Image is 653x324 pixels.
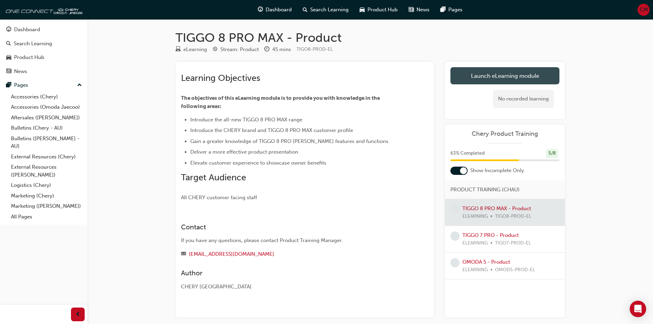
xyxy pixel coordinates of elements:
[3,37,85,50] a: Search Learning
[181,251,186,257] span: email-icon
[303,5,307,14] span: search-icon
[213,47,218,53] span: target-icon
[450,130,559,138] a: Chery Product Training
[3,23,85,36] a: Dashboard
[403,3,435,17] a: news-iconNews
[181,250,404,259] div: Email
[181,172,246,183] span: Target Audience
[440,5,446,14] span: pages-icon
[297,46,333,52] span: Learning resource code
[190,149,298,155] span: Deliver a more effective product presentation
[213,45,259,54] div: Stream
[190,117,302,123] span: Introduce the all-new TIGGO 8 PRO MAX range
[8,191,85,201] a: Marketing (Chery)
[493,90,554,108] div: No recorded learning
[6,55,11,61] span: car-icon
[14,68,27,75] div: News
[8,212,85,222] a: All Pages
[409,5,414,14] span: news-icon
[450,258,460,267] span: learningRecordVerb_NONE-icon
[181,283,404,291] div: CHERY [GEOGRAPHIC_DATA]
[8,123,85,133] a: Bulletins (Chery - AU)
[638,4,650,16] button: CM
[297,3,354,17] a: search-iconSearch Learning
[6,41,11,47] span: search-icon
[75,310,81,319] span: prev-icon
[450,149,485,157] span: 63 % Completed
[181,73,260,83] span: Learning Objectives
[435,3,468,17] a: pages-iconPages
[264,47,269,53] span: clock-icon
[181,95,381,109] span: The objectives of this eLearning module is to provide you with knowledge in the following areas:
[176,30,565,45] h1: TIGGO 8 PRO MAX - Product
[8,152,85,162] a: External Resources (Chery)
[272,46,291,53] div: 45 mins
[8,92,85,102] a: Accessories (Chery)
[176,47,181,53] span: learningResourceType_ELEARNING-icon
[8,112,85,123] a: Aftersales ([PERSON_NAME])
[6,27,11,33] span: guage-icon
[14,40,52,48] div: Search Learning
[367,6,398,14] span: Product Hub
[3,3,82,16] img: oneconnect
[8,162,85,180] a: External Resources ([PERSON_NAME])
[8,201,85,212] a: Marketing ([PERSON_NAME])
[310,6,349,14] span: Search Learning
[181,194,257,201] span: All CHERY customer facing staff
[3,79,85,92] button: Pages
[266,6,292,14] span: Dashboard
[546,149,558,158] div: 5 / 8
[14,81,28,89] div: Pages
[462,232,519,238] a: TIGGO 7 PRO - Product
[181,223,404,231] h3: Contact
[3,51,85,64] a: Product Hub
[3,22,85,79] button: DashboardSearch LearningProduct HubNews
[181,237,404,244] div: If you have any questions, please contact Product Training Manager.
[450,205,460,214] span: learningRecordVerb_NONE-icon
[258,5,263,14] span: guage-icon
[630,301,646,317] div: Open Intercom Messenger
[14,26,40,34] div: Dashboard
[3,65,85,78] a: News
[252,3,297,17] a: guage-iconDashboard
[448,6,462,14] span: Pages
[6,82,11,88] span: pages-icon
[450,186,520,194] span: PRODUCT TRAINING (CHAU)
[416,6,430,14] span: News
[8,180,85,191] a: Logistics (Chery)
[360,5,365,14] span: car-icon
[462,239,488,247] span: ELEARNING
[6,69,11,75] span: news-icon
[450,231,460,241] span: learningRecordVerb_NONE-icon
[176,45,207,54] div: Type
[190,160,326,166] span: Elevate customer experience to showcase owner benefits
[8,133,85,152] a: Bulletins ([PERSON_NAME] - AU)
[495,266,535,274] span: OMOD5-PROD-EL
[495,239,531,247] span: TIGO7-PROD-EL
[190,138,388,144] span: Gain a greater knowledge of TIGGO 8 PRO [PERSON_NAME] features and functions
[354,3,403,17] a: car-iconProduct Hub
[462,266,488,274] span: ELEARNING
[181,269,404,277] h3: Author
[462,259,510,265] a: OMODA 5 - Product
[77,81,82,90] span: up-icon
[14,53,44,61] div: Product Hub
[220,46,259,53] div: Stream: Product
[640,6,648,14] span: CM
[450,67,559,84] a: Launch eLearning module
[183,46,207,53] div: eLearning
[189,251,274,257] a: [EMAIL_ADDRESS][DOMAIN_NAME]
[264,45,291,54] div: Duration
[470,167,524,175] span: Show Incomplete Only
[8,102,85,112] a: Accessories (Omoda Jaecoo)
[190,127,353,133] span: Introduce the CHERY brand and TIGGO 8 PRO MAX customer profile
